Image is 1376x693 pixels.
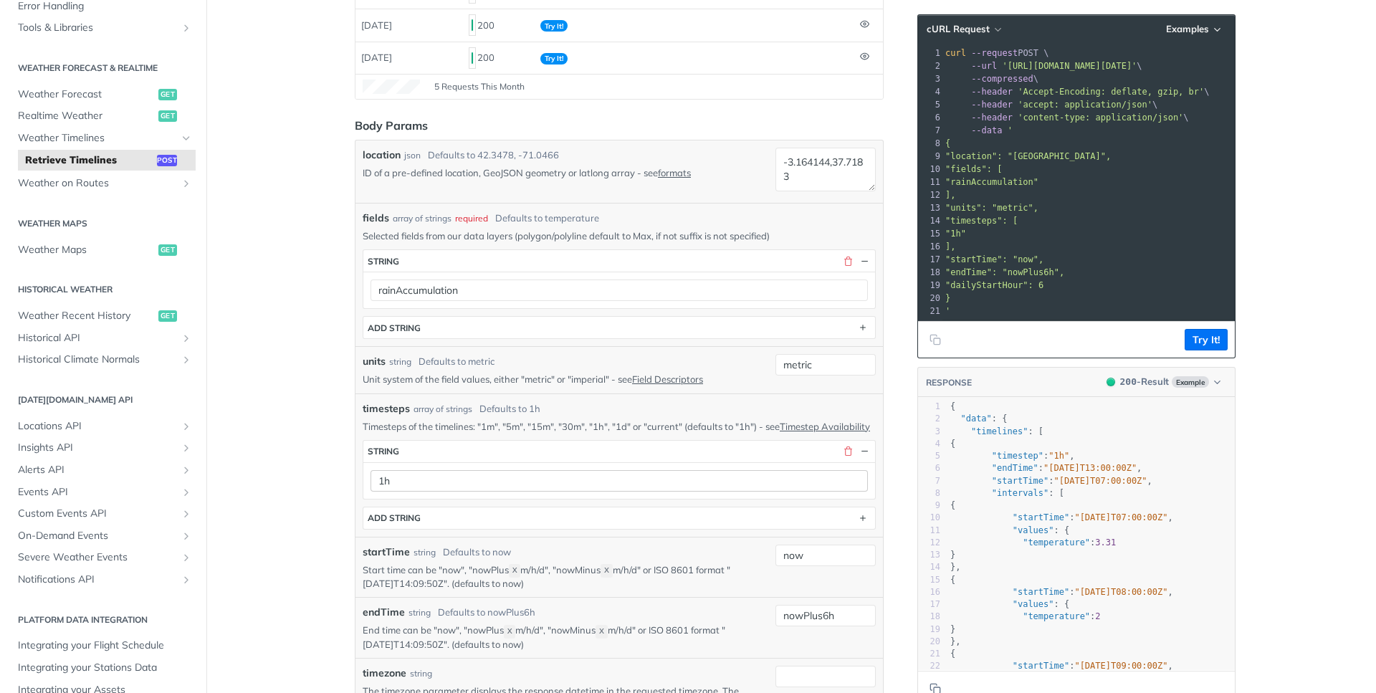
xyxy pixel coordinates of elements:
[950,550,955,560] span: }
[408,606,431,619] div: string
[363,563,770,591] p: Start time can be "now", "nowPlus m/h/d", "nowMinus m/h/d" or ISO 8601 format "[DATE]T14:09:50Z"....
[1172,376,1209,388] span: Example
[363,373,770,386] p: Unit system of the field values, either "metric" or "imperial" - see
[918,611,940,623] div: 18
[11,128,196,149] a: Weather TimelinesHide subpages for Weather Timelines
[945,254,1043,264] span: "startTime": "now",
[918,201,942,214] div: 13
[1161,22,1228,37] button: Examples
[658,167,691,178] a: formats
[945,177,1038,187] span: "rainAccumulation"
[1013,599,1054,609] span: "values"
[1013,661,1069,671] span: "startTime"
[495,211,599,226] div: Defaults to temperature
[918,512,940,524] div: 10
[1099,375,1228,389] button: 200200-ResultExample
[363,229,876,242] p: Selected fields from our data layers (polygon/polyline default to Max, if not suffix is not speci...
[363,605,405,620] label: endTime
[18,441,177,455] span: Insights API
[918,163,942,176] div: 10
[992,488,1048,498] span: "intervals"
[11,173,196,194] a: Weather on RoutesShow subpages for Weather on Routes
[363,148,401,163] label: location
[18,485,177,500] span: Events API
[950,426,1043,436] span: : [
[841,445,854,458] button: Delete
[1120,375,1169,389] div: - Result
[18,550,177,565] span: Severe Weather Events
[950,512,1173,522] span: : ,
[918,253,942,266] div: 17
[11,17,196,39] a: Tools & LibrariesShow subpages for Tools & Libraries
[363,354,386,369] label: units
[945,293,950,303] span: }
[918,450,940,462] div: 5
[25,153,153,168] span: Retrieve Timelines
[363,80,420,94] canvas: Line Graph
[18,353,177,367] span: Historical Climate Normals
[472,19,473,31] span: 200
[945,164,1002,174] span: "fields": [
[918,438,940,450] div: 4
[918,413,940,425] div: 2
[11,105,196,127] a: Realtime Weatherget
[971,125,1002,135] span: --data
[18,309,155,323] span: Weather Recent History
[918,426,940,438] div: 3
[918,623,940,636] div: 19
[404,149,421,162] div: json
[363,623,770,651] p: End time can be "now", "nowPlus m/h/d", "nowMinus m/h/d" or ISO 8601 format "[DATE]T14:09:50Z". (...
[11,283,196,296] h2: Historical Weather
[158,110,177,122] span: get
[1074,512,1167,522] span: "[DATE]T07:00:00Z"
[950,562,961,572] span: },
[1018,87,1204,97] span: 'Accept-Encoding: deflate, gzip, br'
[918,59,942,72] div: 2
[1023,537,1090,548] span: "temperature"
[18,131,177,145] span: Weather Timelines
[181,552,192,563] button: Show subpages for Severe Weather Events
[945,216,1018,226] span: "timesteps": [
[971,100,1013,110] span: --header
[11,416,196,437] a: Locations APIShow subpages for Locations API
[181,421,192,432] button: Show subpages for Locations API
[158,310,177,322] span: get
[1008,125,1013,135] span: '
[918,150,942,163] div: 9
[950,611,1101,621] span: :
[950,661,1173,671] span: : ,
[971,426,1028,436] span: "timelines"
[157,155,177,166] span: post
[181,508,192,520] button: Show subpages for Custom Events API
[414,403,472,416] div: array of strings
[363,666,406,681] label: timezone
[945,190,955,200] span: ],
[181,22,192,34] button: Show subpages for Tools & Libraries
[18,87,155,102] span: Weather Forecast
[472,52,473,64] span: 200
[18,463,177,477] span: Alerts API
[950,587,1173,597] span: : ,
[918,137,942,150] div: 8
[1018,100,1152,110] span: 'accept: application/json'
[181,464,192,476] button: Show subpages for Alerts API
[18,176,177,191] span: Weather on Routes
[1054,476,1147,486] span: "[DATE]T07:00:00Z"
[945,100,1157,110] span: \
[1013,512,1069,522] span: "startTime"
[11,328,196,349] a: Historical APIShow subpages for Historical API
[1074,587,1167,597] span: "[DATE]T08:00:00Z"
[1023,611,1090,621] span: "temperature"
[925,376,973,390] button: RESPONSE
[414,546,436,559] div: string
[945,74,1038,84] span: \
[363,166,770,179] p: ID of a pre-defined location, GeoJSON geometry or latlong array - see
[11,349,196,371] a: Historical Climate NormalsShow subpages for Historical Climate Normals
[945,203,1038,213] span: "units": "metric",
[428,148,559,163] div: Defaults to 42.3478, -71.0466
[363,250,875,272] button: string
[945,306,950,316] span: '
[158,244,177,256] span: get
[945,48,966,58] span: curl
[18,661,192,675] span: Integrating your Stations Data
